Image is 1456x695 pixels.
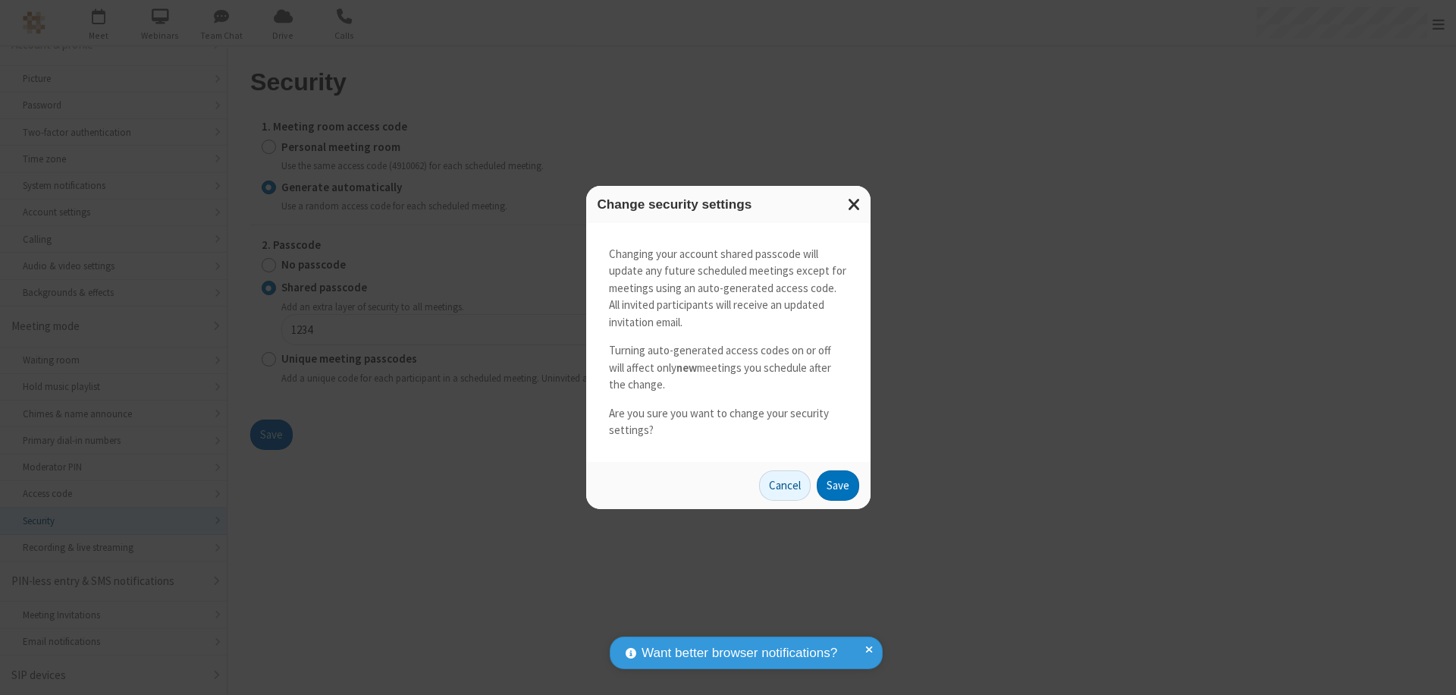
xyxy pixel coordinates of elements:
strong: new [676,360,697,375]
button: Cancel [759,470,811,501]
h3: Change security settings [598,197,859,212]
p: Are you sure you want to change your security settings? [609,405,848,439]
button: Close modal [839,186,871,223]
span: Want better browser notifications? [642,643,837,663]
p: Turning auto-generated access codes on or off will affect only meetings you schedule after the ch... [609,342,848,394]
button: Save [817,470,859,501]
p: Changing your account shared passcode will update any future scheduled meetings except for meetin... [609,246,848,332]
